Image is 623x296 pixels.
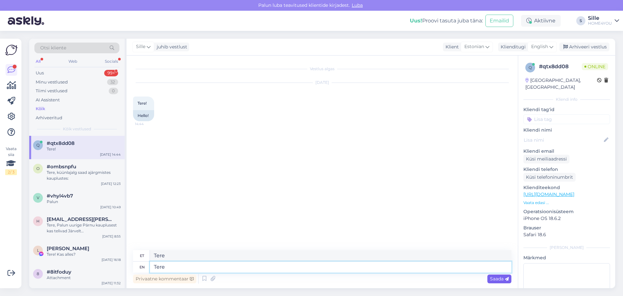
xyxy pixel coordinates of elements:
[102,257,121,262] div: [DATE] 16:18
[523,215,610,222] p: iPhone OS 18.6.2
[47,164,76,170] span: #ombsnpfu
[523,184,610,191] p: Klienditeekond
[133,80,511,85] div: [DATE]
[410,17,483,25] div: Proovi tasuta juba täna:
[133,110,154,121] div: Hello!
[464,43,484,50] span: Estonian
[104,57,119,66] div: Socials
[36,166,40,171] span: o
[136,43,145,50] span: Sille
[523,155,569,163] div: Küsi meiliaadressi
[523,231,610,238] p: Safari 18.6
[410,18,422,24] b: Uus!
[107,79,118,85] div: 32
[588,16,619,26] a: SilleHOME4YOU
[588,21,612,26] div: HOME4YOU
[521,15,561,27] div: Aktiivne
[523,97,610,102] div: Kliendi info
[63,126,91,132] span: Kõik vestlused
[36,79,68,85] div: Minu vestlused
[531,43,548,50] span: English
[47,146,121,152] div: Tere!
[523,148,610,155] p: Kliendi email
[523,173,576,182] div: Küsi telefoninumbrit
[523,114,610,124] input: Lisa tag
[34,57,42,66] div: All
[47,269,71,275] span: #8itfoduy
[36,70,44,76] div: Uus
[582,63,608,70] span: Online
[524,136,603,144] input: Lisa nimi
[525,77,597,91] div: [GEOGRAPHIC_DATA], [GEOGRAPHIC_DATA]
[140,262,145,273] div: en
[523,225,610,231] p: Brauser
[102,234,121,239] div: [DATE] 8:55
[47,199,121,205] div: Palun
[559,43,609,51] div: Arhiveeri vestlus
[140,250,144,261] div: et
[523,254,610,261] p: Märkmed
[101,181,121,186] div: [DATE] 12:23
[47,251,121,257] div: Tere! Kas alles?
[490,276,509,282] span: Saada
[36,88,67,94] div: Tiimi vestlused
[47,140,75,146] span: #qtx8dd08
[47,216,114,222] span: hannaliisa.holm@gmail.com
[523,208,610,215] p: Operatsioonisüsteem
[102,281,121,286] div: [DATE] 11:32
[47,193,73,199] span: #vhyl4vb7
[37,271,39,276] span: 8
[135,122,159,126] span: 14:44
[36,97,60,103] div: AI Assistent
[523,200,610,206] p: Vaata edasi ...
[576,16,585,25] div: S
[67,57,79,66] div: Web
[523,166,610,173] p: Kliendi telefon
[150,250,511,261] textarea: Tere
[523,127,610,134] p: Kliendi nimi
[133,66,511,72] div: Vestlus algas
[133,275,196,283] div: Privaatne kommentaar
[150,262,511,273] textarea: Tere
[443,44,459,50] div: Klient
[36,143,40,148] span: q
[36,115,62,121] div: Arhiveeritud
[588,16,612,21] div: Sille
[529,65,532,70] span: q
[47,222,121,234] div: Tere, Palun uurige Pärnu kauplusest kas telivad Järvelt [GEOGRAPHIC_DATA] poodi.
[498,44,526,50] div: Klienditugi
[350,2,365,8] span: Luba
[5,44,18,56] img: Askly Logo
[37,195,39,200] span: v
[5,146,17,175] div: Vaata siia
[36,106,45,112] div: Kõik
[138,101,147,106] span: Tere!
[523,106,610,113] p: Kliendi tag'id
[47,275,121,281] div: Attachment
[40,45,66,51] span: Otsi kliente
[539,63,582,71] div: # qtx8dd08
[37,248,39,253] span: L
[47,246,89,251] span: Liis Leesi
[104,70,118,76] div: 99+
[100,152,121,157] div: [DATE] 14:44
[47,170,121,181] div: Tere, küünlajalg saad ajärgmistes kauplustes:
[36,219,40,224] span: h
[523,191,574,197] a: [URL][DOMAIN_NAME]
[100,205,121,210] div: [DATE] 10:49
[109,88,118,94] div: 0
[523,245,610,251] div: [PERSON_NAME]
[154,44,187,50] div: juhib vestlust
[485,15,513,27] button: Emailid
[5,169,17,175] div: 2 / 3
